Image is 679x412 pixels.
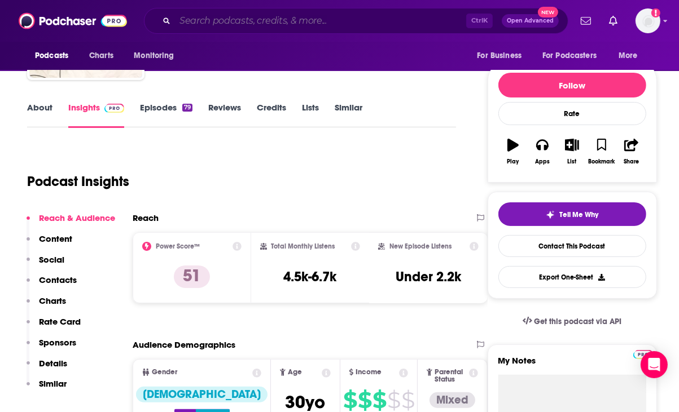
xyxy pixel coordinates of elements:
p: Contacts [39,274,77,285]
button: Details [27,358,67,379]
button: open menu [535,45,613,67]
span: Gender [152,369,177,376]
img: User Profile [636,8,660,33]
div: Open Intercom Messenger [641,351,668,378]
button: Reach & Audience [27,212,115,233]
button: Social [27,254,64,275]
span: Podcasts [35,48,68,64]
span: Income [356,369,382,376]
button: Similar [27,378,67,399]
span: More [619,48,638,64]
span: $ [373,391,386,409]
img: Podchaser - Follow, Share and Rate Podcasts [19,10,127,32]
img: Podchaser Pro [104,104,124,113]
p: Details [39,358,67,369]
button: Play [498,131,528,172]
h2: Total Monthly Listens [271,242,335,250]
svg: Add a profile image [651,8,660,17]
p: Sponsors [39,337,76,348]
span: Monitoring [134,48,174,64]
button: open menu [469,45,536,67]
button: Charts [27,295,66,316]
h2: Power Score™ [156,242,200,250]
label: My Notes [498,355,646,375]
a: InsightsPodchaser Pro [68,102,124,128]
button: Rate Card [27,316,81,337]
a: Show notifications dropdown [604,11,622,30]
span: Tell Me Why [559,210,598,219]
span: $ [387,391,400,409]
p: Rate Card [39,316,81,327]
img: Podchaser Pro [633,350,653,359]
button: Apps [528,131,557,172]
div: 79 [182,104,192,112]
span: Open Advanced [507,18,554,24]
span: Logged in as putnampublicity [636,8,660,33]
span: For Business [477,48,522,64]
button: Export One-Sheet [498,266,646,288]
a: Lists [302,102,319,128]
a: About [27,102,52,128]
button: tell me why sparkleTell Me Why [498,202,646,226]
span: $ [401,391,414,409]
button: Follow [498,73,646,98]
img: tell me why sparkle [546,210,555,219]
span: Age [288,369,302,376]
span: $ [358,391,371,409]
span: Charts [89,48,113,64]
span: Get this podcast via API [534,317,621,326]
p: Social [39,254,64,265]
h2: Reach [133,212,159,223]
h2: Audience Demographics [133,339,235,350]
h3: 4.5k-6.7k [283,268,336,285]
div: Apps [535,158,550,165]
span: New [538,7,558,17]
button: Content [27,233,72,254]
a: Episodes79 [140,102,192,128]
div: Rate [498,102,646,125]
button: Show profile menu [636,8,660,33]
div: Play [507,158,519,165]
button: Bookmark [587,131,616,172]
a: Similar [335,102,362,128]
p: Content [39,233,72,244]
span: Ctrl K [466,14,493,28]
div: Share [624,158,639,165]
button: Contacts [27,274,77,295]
div: List [568,158,577,165]
a: Charts [82,45,120,67]
div: Search podcasts, credits, & more... [144,8,568,34]
h1: Podcast Insights [27,173,129,190]
a: Credits [257,102,286,128]
button: Open AdvancedNew [502,14,559,28]
span: For Podcasters [542,48,597,64]
span: Parental Status [435,369,467,383]
button: open menu [27,45,83,67]
h2: New Episode Listens [389,242,452,250]
button: List [557,131,586,172]
a: Contact This Podcast [498,235,646,257]
p: Similar [39,378,67,389]
button: open menu [611,45,652,67]
div: Bookmark [588,158,615,165]
button: Share [616,131,646,172]
a: Pro website [633,348,653,359]
h3: Under 2.2k [396,268,461,285]
input: Search podcasts, credits, & more... [175,12,466,30]
p: Reach & Audience [39,212,115,223]
button: open menu [126,45,189,67]
button: Sponsors [27,337,76,358]
span: $ [343,391,357,409]
div: [DEMOGRAPHIC_DATA] [136,387,268,402]
a: Get this podcast via API [514,308,631,335]
a: Reviews [208,102,241,128]
div: Mixed [430,392,475,408]
p: 51 [174,265,210,288]
p: Charts [39,295,66,306]
a: Show notifications dropdown [576,11,595,30]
